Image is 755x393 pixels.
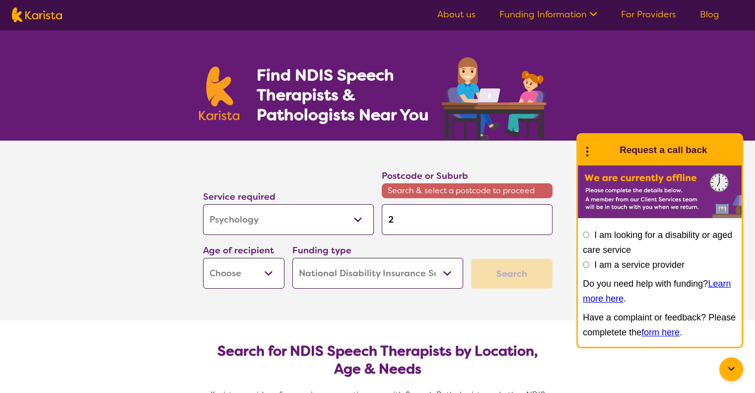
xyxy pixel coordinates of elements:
[434,54,556,141] img: speech-therapy
[203,244,274,256] label: Age of recipient
[499,8,597,20] a: Funding Information
[583,230,732,255] label: I am looking for a disability or aged care service
[437,8,476,20] a: About us
[292,244,351,256] label: Funding type
[256,65,440,125] h1: Find NDIS Speech Therapists & Pathologists Near You
[619,143,707,157] h1: Request a call back
[578,165,742,218] img: Karista offline chat form to request call back
[583,310,737,340] p: Have a complaint or feedback? Please completete the .
[700,8,719,20] a: Blog
[583,276,737,306] p: Do you need help with funding? .
[594,140,614,160] img: Karista
[203,191,275,203] label: Service required
[12,7,62,22] img: Karista logo
[211,342,545,378] h2: Search for NDIS Speech Therapists by Location, Age & Needs
[382,170,468,182] label: Postcode or Suburb
[199,67,240,120] img: Karista logo
[641,327,680,337] a: form here
[382,183,552,198] span: Search & select a postcode to proceed
[382,204,552,235] input: Type
[594,260,685,270] label: I am a service provider
[621,8,676,20] a: For Providers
